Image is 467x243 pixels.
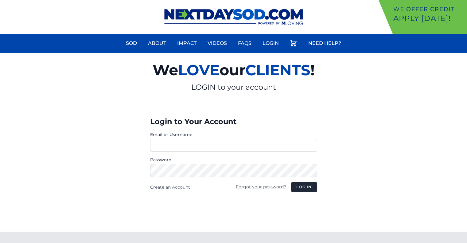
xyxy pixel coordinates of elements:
a: Videos [204,36,231,51]
a: Need Help? [305,36,345,51]
a: FAQs [234,36,255,51]
a: Impact [173,36,200,51]
span: CLIENTS [245,61,310,79]
p: Apply [DATE]! [393,14,465,23]
span: LOVE [178,61,220,79]
a: Forgot your password? [236,184,286,190]
a: Create an Account [150,184,190,190]
button: Log in [291,182,317,192]
p: We offer Credit [393,5,465,14]
a: About [144,36,170,51]
h3: Login to Your Account [150,117,317,127]
a: Login [259,36,282,51]
p: LOGIN to your account [81,82,386,92]
a: Sod [122,36,141,51]
label: Password [150,157,317,163]
label: Email or Username [150,131,317,138]
h2: We our ! [81,58,386,82]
